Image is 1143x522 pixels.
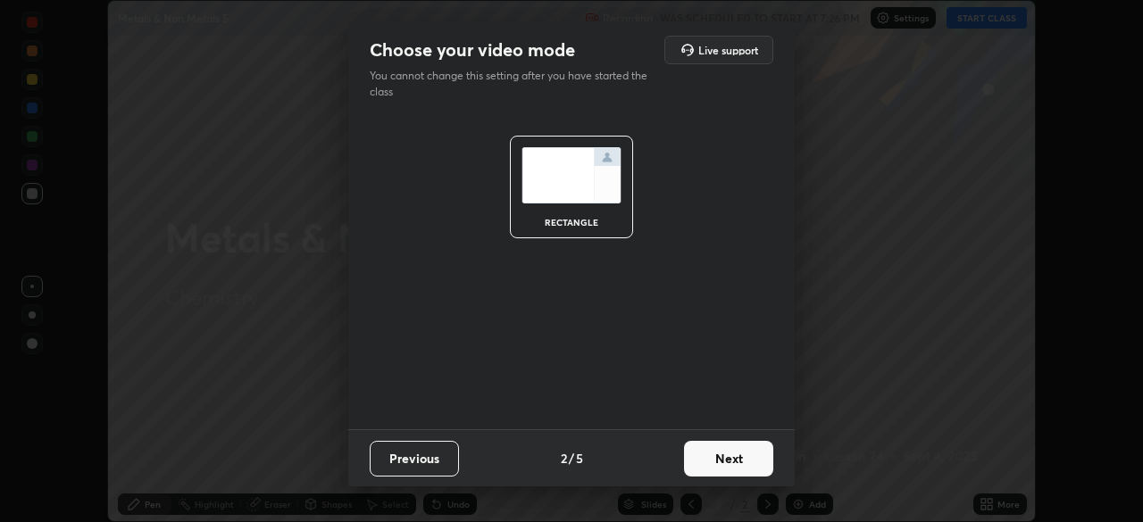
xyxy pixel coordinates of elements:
[536,218,607,227] div: rectangle
[370,38,575,62] h2: Choose your video mode
[576,449,583,468] h4: 5
[561,449,567,468] h4: 2
[684,441,773,476] button: Next
[370,441,459,476] button: Previous
[521,147,622,203] img: normalScreenIcon.ae25ed63.svg
[569,449,574,468] h4: /
[698,45,758,55] h5: Live support
[370,68,659,100] p: You cannot change this setting after you have started the class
